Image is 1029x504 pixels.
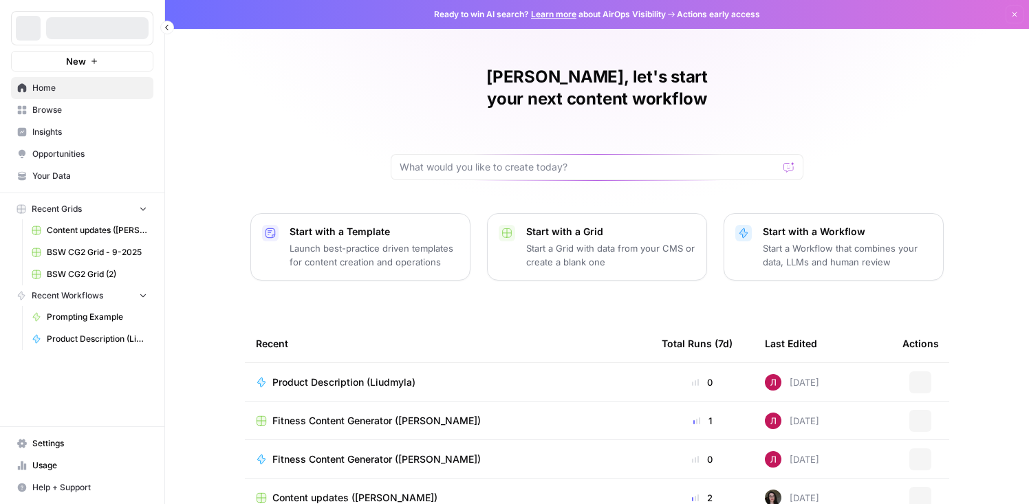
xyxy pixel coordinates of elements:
[25,328,153,350] a: Product Description (Liudmyla)
[32,148,147,160] span: Opportunities
[290,241,459,269] p: Launch best-practice driven templates for content creation and operations
[902,325,939,362] div: Actions
[256,375,640,389] a: Product Description (Liudmyla)
[32,289,103,302] span: Recent Workflows
[765,325,817,362] div: Last Edited
[272,375,415,389] span: Product Description (Liudmyla)
[25,241,153,263] a: BSW CG2 Grid - 9-2025
[32,203,82,215] span: Recent Grids
[25,219,153,241] a: Content updates ([PERSON_NAME])
[724,213,944,281] button: Start with a WorkflowStart a Workflow that combines your data, LLMs and human review
[765,413,781,429] img: o40g34h41o3ydjkzar3qf09tazp8
[11,454,153,476] a: Usage
[662,325,733,362] div: Total Runs (7d)
[765,451,781,468] img: o40g34h41o3ydjkzar3qf09tazp8
[765,374,781,391] img: o40g34h41o3ydjkzar3qf09tazp8
[25,306,153,328] a: Prompting Example
[272,414,481,428] span: Fitness Content Generator ([PERSON_NAME])
[47,268,147,281] span: BSW CG2 Grid (2)
[11,99,153,121] a: Browse
[526,241,695,269] p: Start a Grid with data from your CMS or create a blank one
[32,82,147,94] span: Home
[765,413,819,429] div: [DATE]
[11,285,153,306] button: Recent Workflows
[25,263,153,285] a: BSW CG2 Grid (2)
[32,459,147,472] span: Usage
[391,66,803,110] h1: [PERSON_NAME], let's start your next content workflow
[32,104,147,116] span: Browse
[11,165,153,187] a: Your Data
[662,375,743,389] div: 0
[400,160,778,174] input: What would you like to create today?
[32,437,147,450] span: Settings
[32,126,147,138] span: Insights
[11,143,153,165] a: Opportunities
[662,452,743,466] div: 0
[47,333,147,345] span: Product Description (Liudmyla)
[531,9,576,19] a: Learn more
[250,213,470,281] button: Start with a TemplateLaunch best-practice driven templates for content creation and operations
[662,414,743,428] div: 1
[765,451,819,468] div: [DATE]
[32,170,147,182] span: Your Data
[256,325,640,362] div: Recent
[11,51,153,72] button: New
[11,121,153,143] a: Insights
[11,77,153,99] a: Home
[290,225,459,239] p: Start with a Template
[272,452,481,466] span: Fitness Content Generator ([PERSON_NAME])
[32,481,147,494] span: Help + Support
[526,225,695,239] p: Start with a Grid
[47,224,147,237] span: Content updates ([PERSON_NAME])
[763,241,932,269] p: Start a Workflow that combines your data, LLMs and human review
[677,8,760,21] span: Actions early access
[47,311,147,323] span: Prompting Example
[47,246,147,259] span: BSW CG2 Grid - 9-2025
[11,476,153,498] button: Help + Support
[66,54,86,68] span: New
[487,213,707,281] button: Start with a GridStart a Grid with data from your CMS or create a blank one
[256,452,640,466] a: Fitness Content Generator ([PERSON_NAME])
[11,432,153,454] a: Settings
[763,225,932,239] p: Start with a Workflow
[11,199,153,219] button: Recent Grids
[434,8,666,21] span: Ready to win AI search? about AirOps Visibility
[765,374,819,391] div: [DATE]
[256,414,640,428] a: Fitness Content Generator ([PERSON_NAME])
